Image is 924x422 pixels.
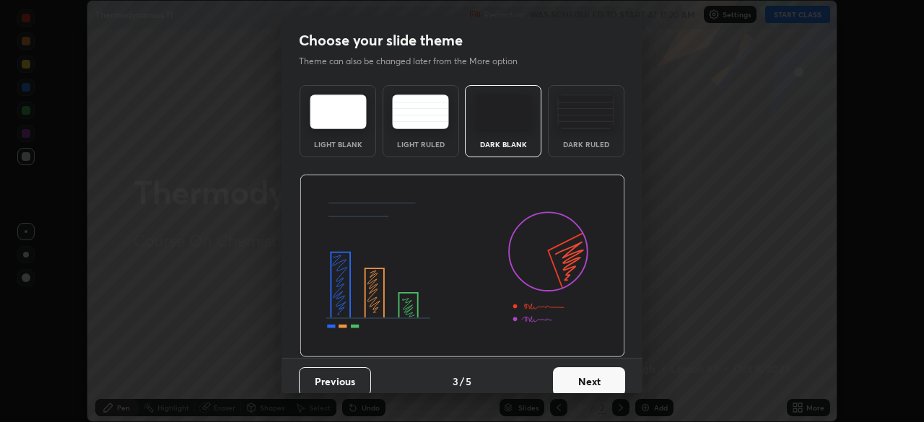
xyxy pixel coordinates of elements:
h4: / [460,374,464,389]
p: Theme can also be changed later from the More option [299,55,533,68]
h4: 3 [453,374,458,389]
div: Light Ruled [392,141,450,148]
h4: 5 [466,374,471,389]
button: Next [553,367,625,396]
div: Dark Blank [474,141,532,148]
img: lightRuledTheme.5fabf969.svg [392,94,449,129]
img: darkThemeBanner.d06ce4a2.svg [300,175,625,358]
div: Light Blank [309,141,367,148]
img: darkTheme.f0cc69e5.svg [475,94,532,129]
div: Dark Ruled [557,141,615,148]
h2: Choose your slide theme [299,31,463,50]
img: darkRuledTheme.de295e13.svg [557,94,614,129]
img: lightTheme.e5ed3b09.svg [310,94,367,129]
button: Previous [299,367,371,396]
